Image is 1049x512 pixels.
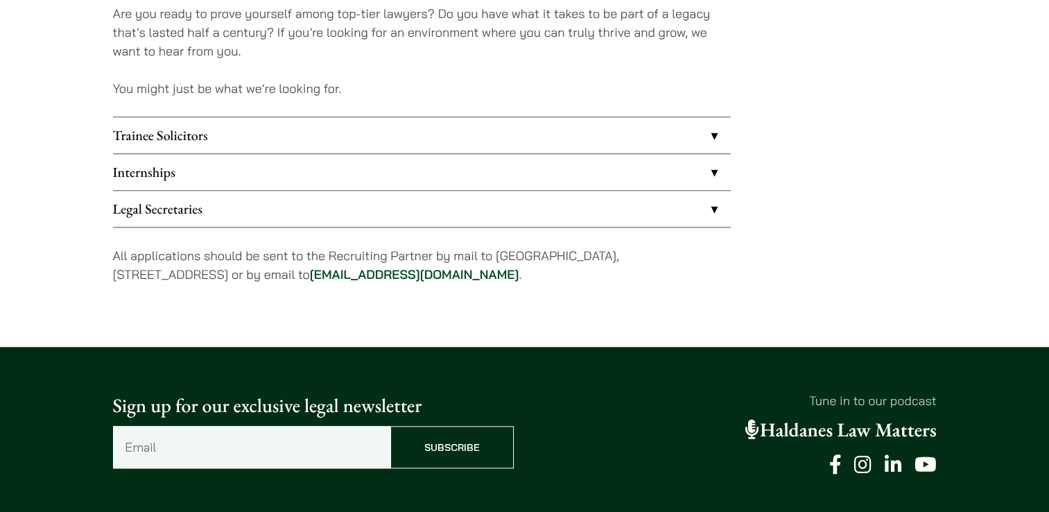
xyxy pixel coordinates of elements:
[310,266,519,282] a: [EMAIL_ADDRESS][DOMAIN_NAME]
[113,79,731,98] p: You might just be what we’re looking for.
[536,391,937,410] p: Tune in to our podcast
[745,418,937,443] a: Haldanes Law Matters
[390,426,514,468] input: Subscribe
[113,246,731,284] p: All applications should be sent to the Recruiting Partner by mail to [GEOGRAPHIC_DATA], [STREET_A...
[113,191,731,227] a: Legal Secretaries
[113,154,731,190] a: Internships
[113,426,390,468] input: Email
[113,117,731,153] a: Trainee Solicitors
[113,4,731,60] p: Are you ready to prove yourself among top-tier lawyers? Do you have what it takes to be part of a...
[113,391,514,420] p: Sign up for our exclusive legal newsletter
